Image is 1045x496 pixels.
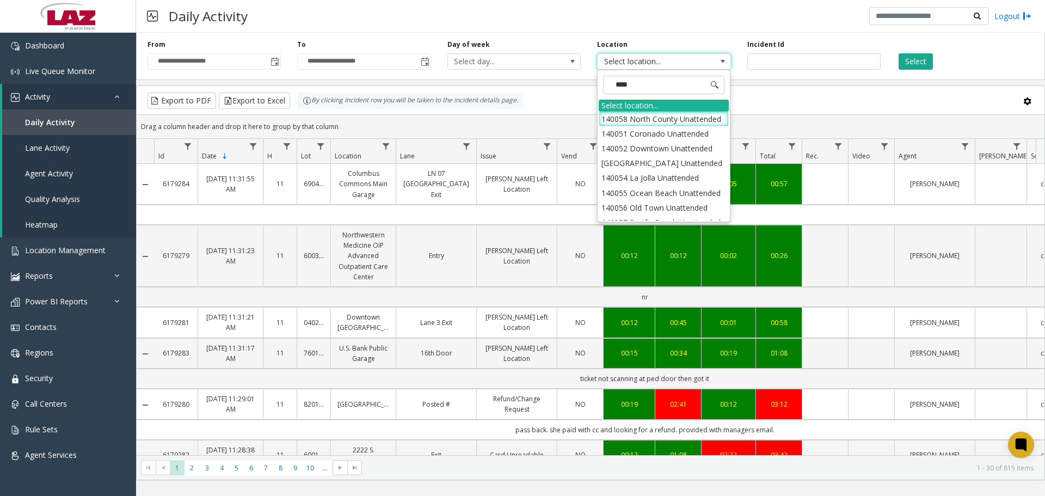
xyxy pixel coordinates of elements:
a: [PERSON_NAME] Left Location [483,312,550,333]
a: 16th Door [403,348,470,358]
img: 'icon' [11,451,20,460]
span: Page 8 [273,461,288,475]
a: 00:02 [708,250,749,261]
span: Agent Activity [25,168,73,179]
a: Activity [2,84,136,109]
img: 'icon' [11,272,20,281]
a: Columbus Commons Main Garage [337,168,389,200]
span: Date [202,151,217,161]
a: Downtown [GEOGRAPHIC_DATA] [337,312,389,333]
a: Vend Filter Menu [586,139,601,154]
img: 'icon' [11,349,20,358]
img: 'icon' [11,247,20,255]
span: Quality Analysis [25,194,80,204]
span: Page 7 [259,461,273,475]
a: Card Unreadable [483,450,550,460]
a: 6179284 [161,179,191,189]
a: [DATE] 11:31:55 AM [205,174,256,194]
a: 6179281 [161,317,191,328]
a: Parker Filter Menu [1010,139,1024,154]
span: Page 2 [185,461,199,475]
a: 760140 [304,348,324,358]
label: To [297,40,306,50]
span: Page 11 [318,461,333,475]
a: Id Filter Menu [181,139,195,154]
span: Page 3 [200,461,214,475]
a: 6179283 [161,348,191,358]
kendo-pager-info: 1 - 30 of 815 items [368,463,1034,473]
a: 6179280 [161,399,191,409]
span: Daily Activity [25,117,75,127]
a: 00:58 [763,317,795,328]
button: Export to Excel [219,93,290,109]
span: Toggle popup [268,54,280,69]
li: 140056 Old Town Unattended [599,200,729,215]
span: Video [852,151,870,161]
div: Data table [137,139,1044,455]
li: 140051 Coronado Unattended [599,126,729,141]
a: [DATE] 11:31:17 AM [205,343,256,364]
a: 6179279 [161,250,191,261]
a: 03:42 [763,450,795,460]
a: LN 07 [GEOGRAPHIC_DATA] Exit [403,168,470,200]
a: [PERSON_NAME] [901,399,968,409]
img: 'icon' [11,323,20,332]
img: 'icon' [11,426,20,434]
a: 00:45 [662,317,694,328]
a: 00:19 [708,348,749,358]
a: Northwestern Medicine OIP Advanced Outpatient Care Center [337,230,389,282]
span: Page 6 [244,461,259,475]
a: H Filter Menu [280,139,294,154]
li: 140057 Pacific Beach Unattended [599,215,729,230]
a: NO [564,348,597,358]
a: 11 [270,179,290,189]
a: Rec. Filter Menu [831,139,846,154]
span: Select location... [598,54,704,69]
span: Page 9 [288,461,303,475]
span: Page 1 [170,461,185,475]
span: Agent [899,151,917,161]
h3: Daily Activity [163,3,253,29]
span: Go to the next page [333,460,347,475]
a: Lot Filter Menu [313,139,328,154]
a: NO [564,250,597,261]
span: Id [158,151,164,161]
div: 00:12 [662,250,694,261]
img: logout [1023,10,1031,22]
span: Page 10 [303,461,318,475]
a: 600182 [304,450,324,460]
a: [GEOGRAPHIC_DATA] [337,399,389,409]
div: 01:08 [662,450,694,460]
img: 'icon' [11,93,20,102]
a: U.S. Bank Public Garage [337,343,389,364]
span: Location [335,151,361,161]
div: 00:12 [610,250,648,261]
a: 02:22 [708,450,749,460]
div: By clicking Incident row you will be taken to the incident details page. [297,93,524,109]
a: 00:26 [763,250,795,261]
div: 00:57 [763,179,795,189]
span: Go to the next page [336,463,345,472]
span: NO [575,400,586,409]
span: Page 5 [229,461,244,475]
a: Posted # [403,399,470,409]
a: 11 [270,250,290,261]
span: Go to the last page [351,463,359,472]
a: 600326 [304,250,324,261]
a: Collapse Details [137,252,154,261]
div: Drag a column header and drop it here to group by that column [137,117,1044,136]
a: 040235 [304,317,324,328]
span: [PERSON_NAME] [979,151,1029,161]
a: [PERSON_NAME] Left Location [483,343,550,364]
label: Location [597,40,628,50]
a: 00:12 [708,399,749,409]
img: 'icon' [11,375,20,383]
img: 'icon' [11,400,20,409]
a: [DATE] 11:29:01 AM [205,394,256,414]
a: 00:01 [708,317,749,328]
img: 'icon' [11,42,20,51]
a: Agent Filter Menu [958,139,973,154]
